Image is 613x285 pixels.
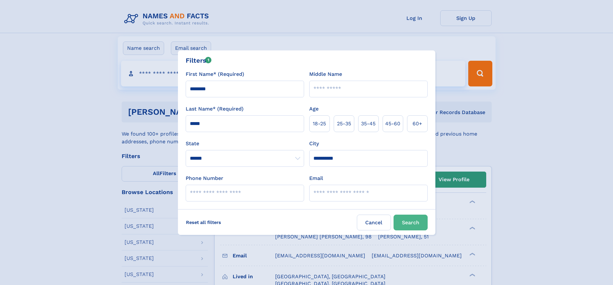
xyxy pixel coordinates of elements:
[186,56,212,65] div: Filters
[186,70,244,78] label: First Name* (Required)
[186,105,244,113] label: Last Name* (Required)
[361,120,376,128] span: 35‑45
[182,215,225,230] label: Reset all filters
[309,174,323,182] label: Email
[186,174,223,182] label: Phone Number
[313,120,326,128] span: 18‑25
[309,140,319,147] label: City
[413,120,422,128] span: 60+
[394,215,428,230] button: Search
[309,105,319,113] label: Age
[385,120,400,128] span: 45‑60
[309,70,342,78] label: Middle Name
[337,120,351,128] span: 25‑35
[186,140,304,147] label: State
[357,215,391,230] label: Cancel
